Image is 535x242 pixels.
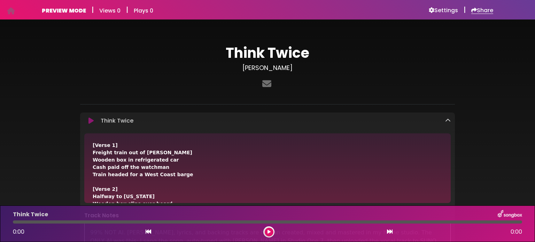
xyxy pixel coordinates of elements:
[126,6,128,14] h5: |
[80,45,455,61] h1: Think Twice
[80,64,455,72] h3: [PERSON_NAME]
[464,6,466,14] h5: |
[13,228,24,236] span: 0:00
[471,7,493,14] a: Share
[13,210,48,219] p: Think Twice
[101,117,133,125] p: Think Twice
[92,6,94,14] h5: |
[99,7,121,14] h6: Views 0
[42,7,86,14] h6: PREVIEW MODE
[498,210,522,219] img: songbox-logo-white.png
[134,7,153,14] h6: Plays 0
[429,7,458,14] a: Settings
[511,228,522,236] span: 0:00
